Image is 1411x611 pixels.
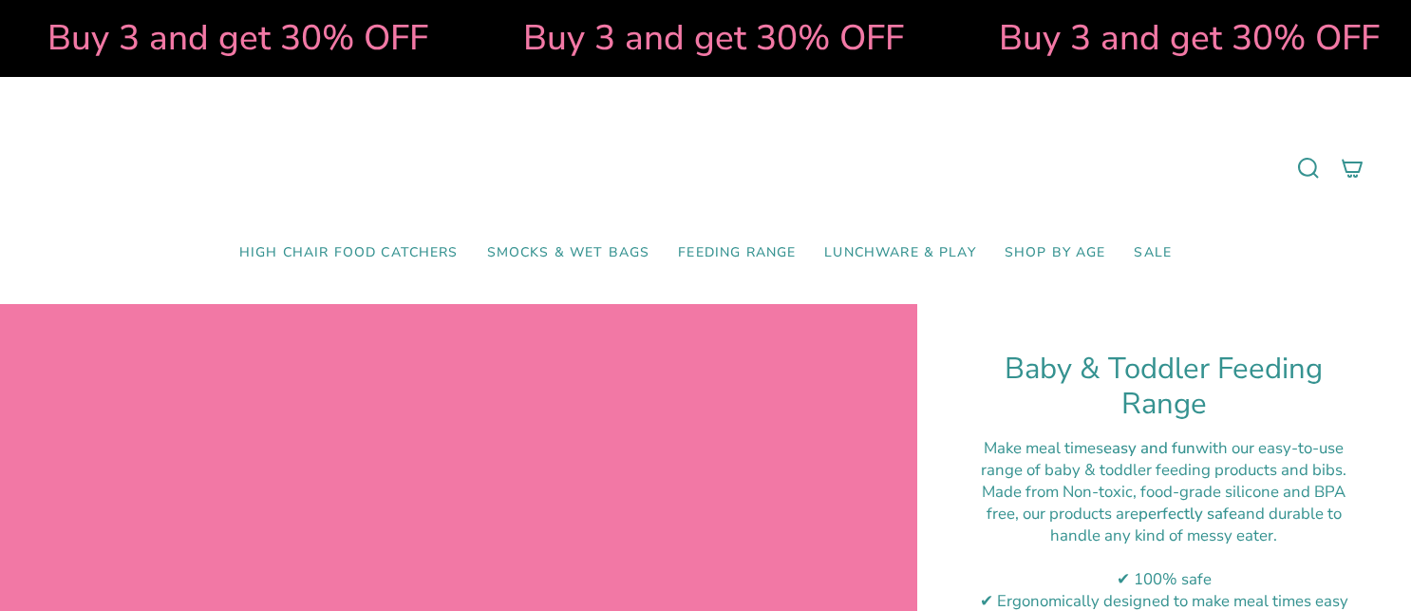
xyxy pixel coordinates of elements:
span: Shop by Age [1005,245,1106,261]
span: Feeding Range [678,245,796,261]
span: Smocks & Wet Bags [487,245,650,261]
span: ade from Non-toxic, food-grade silicone and BPA free, our products are and durable to handle any ... [987,481,1346,546]
a: Lunchware & Play [810,231,989,276]
div: Make meal times with our easy-to-use range of baby & toddler feeding products and bibs. [965,437,1364,481]
a: Shop by Age [990,231,1120,276]
span: SALE [1134,245,1172,261]
a: High Chair Food Catchers [225,231,473,276]
h1: Baby & Toddler Feeding Range [965,352,1364,423]
a: Mumma’s Little Helpers [542,105,870,231]
a: Feeding Range [664,231,810,276]
a: Smocks & Wet Bags [473,231,665,276]
strong: perfectly safe [1138,503,1237,525]
div: ✔ 100% safe [965,568,1364,590]
a: SALE [1119,231,1186,276]
span: High Chair Food Catchers [239,245,459,261]
div: M [965,481,1364,546]
strong: easy and fun [1103,437,1195,459]
span: Lunchware & Play [824,245,975,261]
strong: Buy 3 and get 30% OFF [455,14,836,62]
strong: Buy 3 and get 30% OFF [931,14,1311,62]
